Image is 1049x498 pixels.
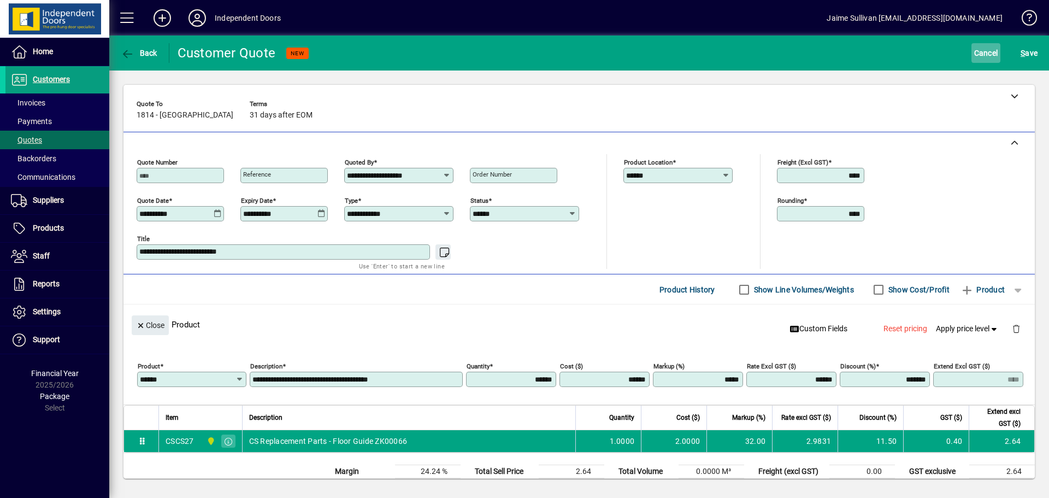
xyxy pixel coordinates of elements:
[178,44,276,62] div: Customer Quote
[955,280,1010,300] button: Product
[969,465,1035,478] td: 2.64
[883,323,927,335] span: Reset pricing
[166,436,194,447] div: CSCS27
[11,98,45,107] span: Invoices
[859,412,897,424] span: Discount (%)
[5,215,109,242] a: Products
[138,362,160,370] mat-label: Product
[560,362,583,370] mat-label: Cost ($)
[467,362,490,370] mat-label: Quantity
[118,43,160,63] button: Back
[5,168,109,186] a: Communications
[180,8,215,28] button: Profile
[903,430,969,452] td: 0.40
[137,159,178,166] mat-label: Quote number
[777,197,804,204] mat-label: Rounding
[5,149,109,168] a: Backorders
[109,43,169,63] app-page-header-button: Back
[969,430,1034,452] td: 2.64
[291,50,304,57] span: NEW
[613,465,679,478] td: Total Volume
[5,271,109,298] a: Reports
[655,280,720,300] button: Product History
[1003,324,1029,333] app-page-header-button: Delete
[166,412,179,424] span: Item
[249,412,282,424] span: Description
[976,406,1021,430] span: Extend excl GST ($)
[5,187,109,214] a: Suppliers
[781,412,831,424] span: Rate excl GST ($)
[33,335,60,344] span: Support
[706,430,772,452] td: 32.00
[609,412,634,424] span: Quantity
[747,362,796,370] mat-label: Rate excl GST ($)
[329,465,395,478] td: Margin
[241,197,273,204] mat-label: Expiry date
[5,112,109,131] a: Payments
[1003,315,1029,342] button: Delete
[879,319,932,339] button: Reset pricing
[395,465,461,478] td: 24.24 %
[829,465,895,478] td: 0.00
[932,319,1004,339] button: Apply price level
[936,323,999,335] span: Apply price level
[395,478,461,491] td: 32.00 %
[838,430,903,452] td: 11.50
[5,93,109,112] a: Invoices
[974,44,998,62] span: Cancel
[539,465,604,478] td: 2.64
[33,279,60,288] span: Reports
[641,430,706,452] td: 2.0000
[679,478,744,491] td: 0.0000 Kg
[829,478,895,491] td: 0.00
[129,320,172,330] app-page-header-button: Close
[249,436,408,447] span: CS Replacement Parts - Floor Guide ZK00066
[132,315,169,335] button: Close
[33,47,53,56] span: Home
[777,159,828,166] mat-label: Freight (excl GST)
[827,9,1003,27] div: Jaime Sullivan [EMAIL_ADDRESS][DOMAIN_NAME]
[934,362,990,370] mat-label: Extend excl GST ($)
[624,159,673,166] mat-label: Product location
[676,412,700,424] span: Cost ($)
[250,362,282,370] mat-label: Description
[473,171,512,178] mat-label: Order number
[123,304,1035,344] div: Product
[840,362,876,370] mat-label: Discount (%)
[31,369,79,378] span: Financial Year
[345,159,374,166] mat-label: Quoted by
[539,478,604,491] td: 2.00
[470,197,488,204] mat-label: Status
[136,317,164,335] span: Close
[904,478,969,491] td: GST
[789,323,847,335] span: Custom Fields
[137,235,150,243] mat-label: Title
[971,43,1001,63] button: Cancel
[204,435,216,447] span: Timaru
[779,436,831,447] div: 2.9831
[5,298,109,326] a: Settings
[969,478,1035,491] td: 0.40
[904,465,969,478] td: GST exclusive
[753,478,829,491] td: Rounding
[752,284,854,295] label: Show Line Volumes/Weights
[40,392,69,401] span: Package
[33,196,64,204] span: Suppliers
[886,284,950,295] label: Show Cost/Profit
[732,412,765,424] span: Markup (%)
[1021,49,1025,57] span: S
[659,281,715,298] span: Product History
[33,251,50,260] span: Staff
[137,197,169,204] mat-label: Quote date
[940,412,962,424] span: GST ($)
[785,319,852,339] button: Custom Fields
[1013,2,1035,38] a: Knowledge Base
[145,8,180,28] button: Add
[469,465,539,478] td: Total Sell Price
[960,281,1005,298] span: Product
[753,465,829,478] td: Freight (excl GST)
[469,478,539,491] td: Total Cost Price
[243,171,271,178] mat-label: Reference
[11,117,52,126] span: Payments
[679,465,744,478] td: 0.0000 M³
